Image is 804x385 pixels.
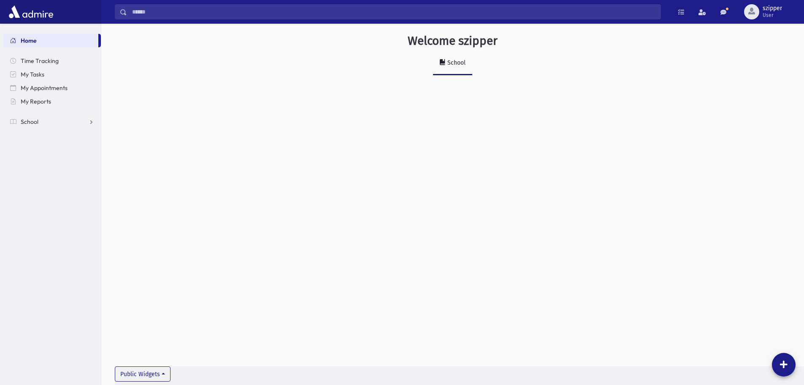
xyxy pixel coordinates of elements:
a: Time Tracking [3,54,101,68]
input: Search [127,4,661,19]
span: User [763,12,782,19]
a: Home [3,34,98,47]
span: My Tasks [21,71,44,78]
span: Home [21,37,37,44]
div: School [446,59,466,66]
span: My Appointments [21,84,68,92]
a: School [433,52,472,75]
h3: Welcome szipper [408,34,498,48]
a: My Reports [3,95,101,108]
a: My Appointments [3,81,101,95]
a: School [3,115,101,128]
img: AdmirePro [7,3,55,20]
span: Time Tracking [21,57,59,65]
a: My Tasks [3,68,101,81]
span: School [21,118,38,126]
button: Public Widgets [115,366,171,382]
span: My Reports [21,98,51,105]
span: szipper [763,5,782,12]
